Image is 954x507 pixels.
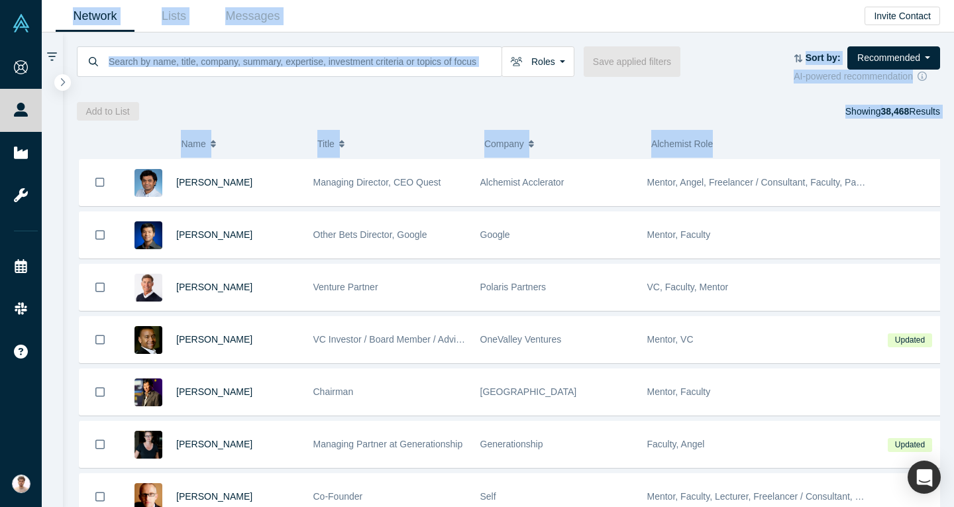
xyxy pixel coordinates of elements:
a: [PERSON_NAME] [176,282,252,292]
button: Name [181,130,303,158]
span: Results [880,106,940,117]
span: Self [480,491,496,502]
span: Mentor, Angel, Freelancer / Consultant, Faculty, Partner, Lecturer, VC [647,177,931,188]
div: Showing [845,102,940,121]
span: Mentor, Faculty [647,229,711,240]
span: Google [480,229,510,240]
strong: Sort by: [806,52,841,63]
button: Add to List [77,102,139,121]
span: Title [317,130,335,158]
span: [GEOGRAPHIC_DATA] [480,386,577,397]
span: Faculty, Angel [647,439,705,449]
span: OneValley Ventures [480,334,562,345]
span: Managing Partner at Generationship [313,439,463,449]
strong: 38,468 [880,106,909,117]
img: Mahir Karuthone's Account [12,475,30,493]
a: Lists [134,1,213,32]
button: Recommended [847,46,940,70]
button: Bookmark [79,422,121,467]
span: Alchemist Acclerator [480,177,564,188]
img: Juan Scarlett's Profile Image [134,326,162,354]
button: Invite Contact [865,7,940,25]
a: [PERSON_NAME] [176,334,252,345]
a: Network [56,1,134,32]
div: AI-powered recommendation [794,70,940,84]
img: Gary Swart's Profile Image [134,274,162,302]
span: VC Investor / Board Member / Advisor [313,334,469,345]
span: Polaris Partners [480,282,547,292]
img: Timothy Chou's Profile Image [134,378,162,406]
button: Bookmark [79,317,121,363]
img: Gnani Palanikumar's Profile Image [134,169,162,197]
span: Alchemist Role [651,139,713,149]
span: Other Bets Director, Google [313,229,427,240]
a: Messages [213,1,292,32]
a: [PERSON_NAME] [176,386,252,397]
span: Generationship [480,439,543,449]
input: Search by name, title, company, summary, expertise, investment criteria or topics of focus [107,46,502,77]
a: [PERSON_NAME] [176,439,252,449]
button: Bookmark [79,212,121,258]
img: Rachel Chalmers's Profile Image [134,431,162,459]
button: Roles [502,46,574,77]
img: Alchemist Vault Logo [12,14,30,32]
span: Venture Partner [313,282,378,292]
a: [PERSON_NAME] [176,177,252,188]
span: Name [181,130,205,158]
span: Chairman [313,386,354,397]
span: Mentor, VC [647,334,694,345]
button: Bookmark [79,159,121,205]
span: VC, Faculty, Mentor [647,282,729,292]
a: [PERSON_NAME] [176,491,252,502]
button: Company [484,130,637,158]
span: Managing Director, CEO Quest [313,177,441,188]
button: Title [317,130,470,158]
span: Company [484,130,524,158]
button: Save applied filters [584,46,680,77]
span: Updated [888,333,931,347]
button: Bookmark [79,369,121,415]
span: Co-Founder [313,491,363,502]
button: Bookmark [79,264,121,310]
img: Steven Kan's Profile Image [134,221,162,249]
span: Updated [888,438,931,452]
a: [PERSON_NAME] [176,229,252,240]
span: Mentor, Faculty [647,386,711,397]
